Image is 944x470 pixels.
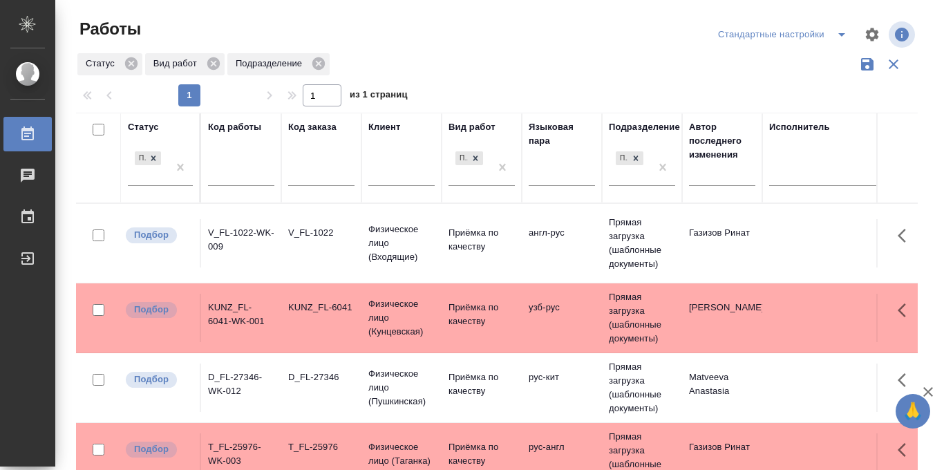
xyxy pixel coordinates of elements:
div: Исполнитель [769,120,830,134]
td: [PERSON_NAME] [682,294,762,342]
div: Прямая загрузка (шаблонные документы) [614,150,645,167]
p: Подразделение [236,57,307,70]
div: Можно подбирать исполнителей [124,440,193,459]
p: Вид работ [153,57,202,70]
td: D_FL-27346-WK-012 [201,364,281,412]
button: 🙏 [896,394,930,429]
button: Здесь прячутся важные кнопки [889,364,923,397]
td: Matveeva Anastasia [682,364,762,412]
td: англ-рус [522,219,602,267]
div: Приёмка по качеству [455,151,468,166]
p: Физическое лицо (Кунцевская) [368,297,435,339]
p: Подбор [134,228,169,242]
div: Языковая пара [529,120,595,148]
button: Здесь прячутся важные кнопки [889,433,923,467]
span: Настроить таблицу [856,18,889,51]
div: Код заказа [288,120,337,134]
div: V_FL-1022 [288,226,355,240]
td: Газизов Ринат [682,219,762,267]
p: Подбор [134,373,169,386]
p: Подбор [134,442,169,456]
td: Прямая загрузка (шаблонные документы) [602,353,682,422]
td: узб-рус [522,294,602,342]
button: Здесь прячутся важные кнопки [889,219,923,252]
div: Подбор [133,150,162,167]
div: Вид работ [449,120,495,134]
span: Посмотреть информацию [889,21,918,48]
td: Прямая загрузка (шаблонные документы) [602,283,682,352]
p: Приёмка по качеству [449,226,515,254]
div: Приёмка по качеству [454,150,484,167]
p: Физическое лицо (Пушкинская) [368,367,435,408]
div: Статус [77,53,142,75]
p: Подбор [134,303,169,317]
div: Подбор [135,151,146,166]
td: V_FL-1022-WK-009 [201,219,281,267]
p: Приёмка по качеству [449,370,515,398]
td: рус-кит [522,364,602,412]
button: Сбросить фильтры [880,51,907,77]
p: Физическое лицо (Входящие) [368,223,435,264]
span: из 1 страниц [350,86,408,106]
td: Прямая загрузка (шаблонные документы) [602,209,682,278]
div: Вид работ [145,53,225,75]
div: Можно подбирать исполнителей [124,370,193,389]
div: D_FL-27346 [288,370,355,384]
p: Статус [86,57,120,70]
div: Автор последнего изменения [689,120,755,162]
td: KUNZ_FL-6041-WK-001 [201,294,281,342]
div: Можно подбирать исполнителей [124,301,193,319]
span: Работы [76,18,141,40]
div: Код работы [208,120,261,134]
p: Физическое лицо (Таганка) [368,440,435,468]
div: T_FL-25976 [288,440,355,454]
button: Сохранить фильтры [854,51,880,77]
div: Статус [128,120,159,134]
button: Здесь прячутся важные кнопки [889,294,923,327]
div: Можно подбирать исполнителей [124,226,193,245]
div: Подразделение [227,53,330,75]
span: 🙏 [901,397,925,426]
div: Подразделение [609,120,680,134]
div: KUNZ_FL-6041 [288,301,355,314]
div: Клиент [368,120,400,134]
div: split button [715,23,856,46]
div: Прямая загрузка (шаблонные документы) [616,151,628,166]
p: Приёмка по качеству [449,301,515,328]
p: Приёмка по качеству [449,440,515,468]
